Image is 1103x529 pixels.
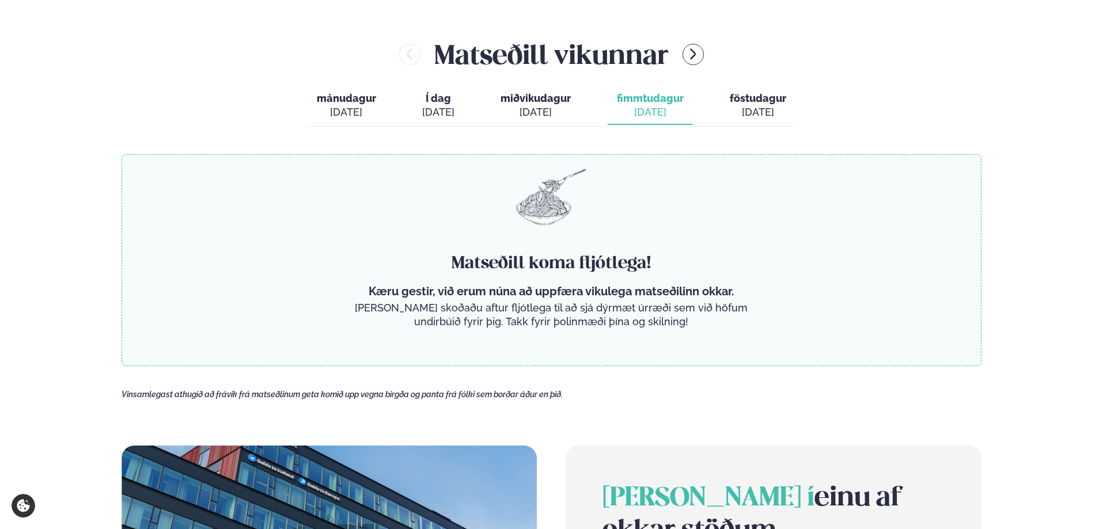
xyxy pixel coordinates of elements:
div: [DATE] [422,105,454,119]
div: [DATE] [317,105,376,119]
h4: Matseðill koma fljótlega! [350,252,752,275]
div: [DATE] [730,105,786,119]
button: menu-btn-left [399,44,420,65]
span: Vinsamlegast athugið að frávik frá matseðlinum geta komið upp vegna birgða og panta frá fólki sem... [122,390,563,399]
a: Cookie settings [12,494,35,517]
span: [PERSON_NAME] í [602,486,814,511]
div: [DATE] [617,105,684,119]
button: föstudagur [DATE] [721,87,795,125]
button: mánudagur [DATE] [308,87,385,125]
span: föstudagur [730,92,786,104]
button: miðvikudagur [DATE] [491,87,580,125]
span: miðvikudagur [501,92,571,104]
img: pasta [516,169,586,225]
p: Kæru gestir, við erum núna að uppfæra vikulega matseðilinn okkar. [350,284,752,298]
button: Í dag [DATE] [413,87,464,125]
div: [DATE] [501,105,571,119]
button: menu-btn-right [683,44,704,65]
h2: Matseðill vikunnar [434,36,669,73]
span: Í dag [422,92,454,105]
p: [PERSON_NAME] skoðaðu aftur fljótlega til að sjá dýrmæt úrræði sem við höfum undirbúið fyrir þig.... [350,301,752,329]
span: fimmtudagur [617,92,684,104]
span: mánudagur [317,92,376,104]
button: fimmtudagur [DATE] [608,87,693,125]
